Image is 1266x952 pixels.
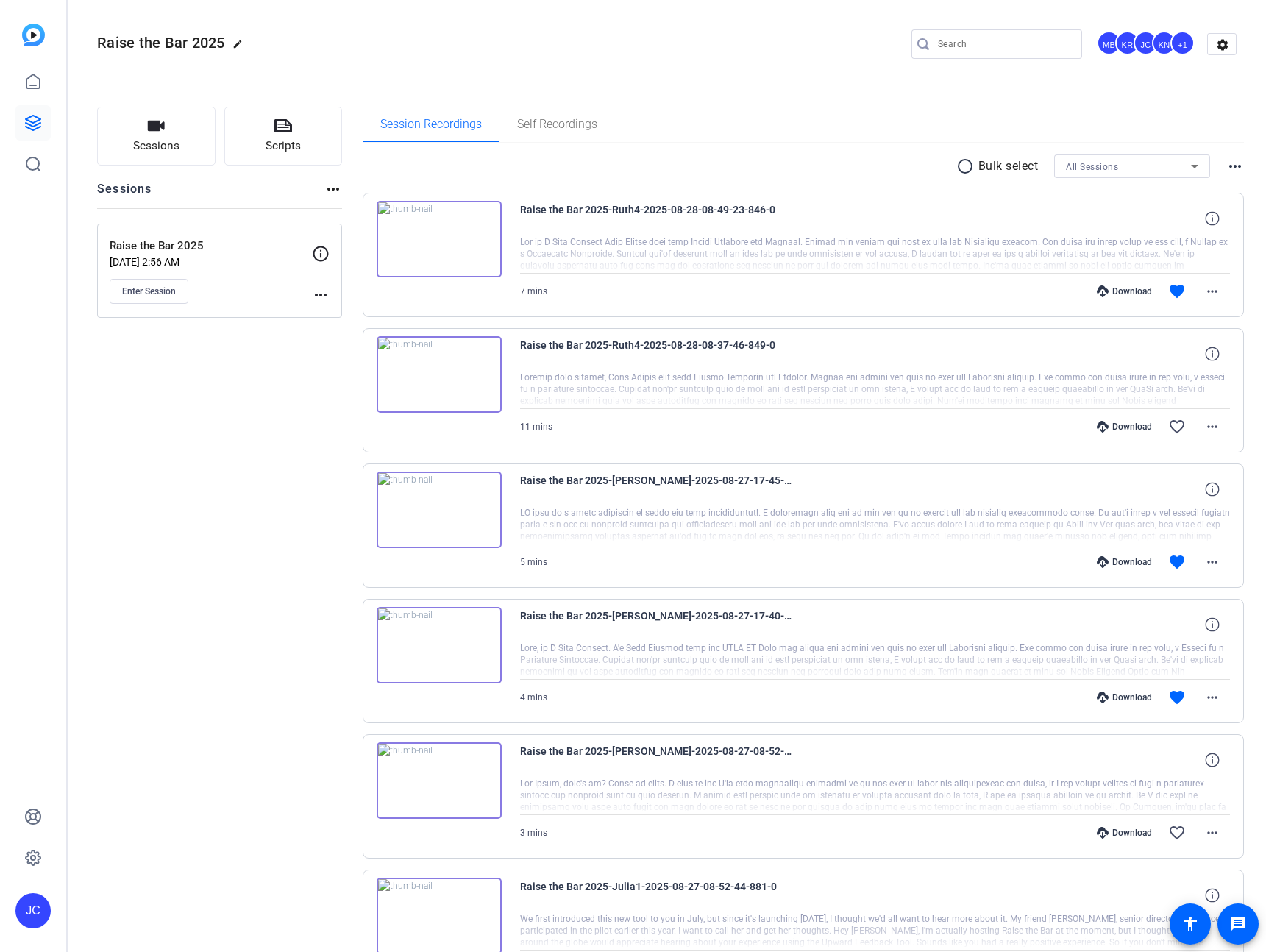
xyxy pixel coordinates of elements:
div: +1 [1170,31,1195,55]
mat-icon: more_horiz [1226,157,1244,175]
span: Session Recordings [380,118,482,130]
img: blue-gradient.svg [22,24,45,46]
span: Raise the Bar 2025-[PERSON_NAME]-2025-08-27-17-40-18-655-0 [520,607,792,642]
span: Raise the Bar 2025-Julia1-2025-08-27-08-52-44-881-0 [520,878,792,913]
span: Raise the Bar 2025-[PERSON_NAME]-2025-08-27-17-45-03-890-0 [520,472,792,507]
span: 7 mins [520,286,547,296]
mat-icon: settings [1208,34,1237,56]
button: Scripts [224,107,343,166]
mat-icon: edit [232,39,250,57]
span: Raise the Bar 2025-Ruth4-2025-08-28-08-37-46-849-0 [520,336,792,372]
p: Bulk select [978,157,1039,175]
ngx-avatar: Kenny Nicodemus [1152,31,1178,57]
mat-icon: favorite [1168,689,1186,706]
img: thumb-nail [377,742,502,819]
p: Raise the Bar 2025 [110,238,312,255]
span: Raise the Bar 2025-Ruth4-2025-08-28-08-49-23-846-0 [520,201,792,236]
img: thumb-nail [377,472,502,548]
div: Download [1089,827,1159,839]
ngx-avatar: JP Chua [1134,31,1159,57]
input: Search [938,35,1070,53]
span: Raise the Bar 2025 [97,34,225,51]
mat-icon: favorite_border [1168,418,1186,436]
mat-icon: more_horiz [1203,418,1221,436]
span: All Sessions [1066,162,1118,172]
div: Download [1089,556,1159,568]
span: 4 mins [520,692,547,703]
span: Self Recordings [517,118,597,130]
div: Download [1089,692,1159,703]
mat-icon: accessibility [1181,915,1199,933]
ngx-avatar: Kaveh Ryndak [1115,31,1141,57]
mat-icon: message [1229,915,1247,933]
mat-icon: favorite [1168,553,1186,571]
mat-icon: more_horiz [312,286,330,304]
span: 3 mins [520,828,547,838]
img: thumb-nail [377,201,502,277]
div: KN [1152,31,1176,55]
ngx-avatar: Michael Barbieri [1097,31,1123,57]
div: MB [1097,31,1121,55]
img: thumb-nail [377,336,502,413]
span: Raise the Bar 2025-[PERSON_NAME]-2025-08-27-08-52-44-881-1 [520,742,792,778]
span: Scripts [266,138,301,154]
mat-icon: more_horiz [1203,283,1221,300]
div: JC [1134,31,1158,55]
span: Enter Session [122,285,176,297]
p: [DATE] 2:56 AM [110,256,312,268]
mat-icon: favorite [1168,283,1186,300]
span: Sessions [133,138,179,154]
div: Download [1089,421,1159,433]
span: 11 mins [520,422,552,432]
mat-icon: radio_button_unchecked [956,157,978,175]
img: thumb-nail [377,607,502,683]
mat-icon: favorite_border [1168,824,1186,842]
mat-icon: more_horiz [324,180,342,198]
mat-icon: more_horiz [1203,553,1221,571]
div: JC [15,893,51,928]
div: KR [1115,31,1139,55]
h2: Sessions [97,180,152,208]
button: Sessions [97,107,216,166]
mat-icon: more_horiz [1203,689,1221,706]
button: Enter Session [110,279,188,304]
span: 5 mins [520,557,547,567]
div: Download [1089,285,1159,297]
mat-icon: more_horiz [1203,824,1221,842]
